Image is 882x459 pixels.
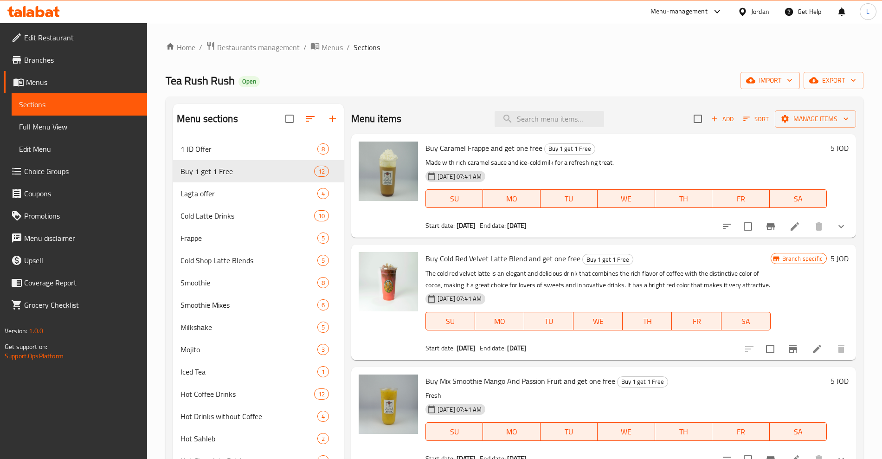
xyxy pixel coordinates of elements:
a: Edit menu item [789,221,800,232]
button: WE [598,189,655,208]
span: Cold Latte Drinks [180,210,314,221]
a: Coverage Report [4,272,147,294]
div: Buy 1 get 1 Free [544,143,595,155]
button: FR [712,189,769,208]
span: [DATE] 07:41 AM [434,294,485,303]
p: Fresh [425,390,827,401]
span: 6 [318,301,328,310]
button: MO [483,422,540,441]
li: / [347,42,350,53]
span: Open [238,78,260,85]
span: Cold Shop Latte Blends [180,255,317,266]
span: FR [716,192,766,206]
span: Sort [743,114,769,124]
div: items [317,233,329,244]
span: Branch specific [779,254,826,263]
div: items [317,322,329,333]
span: Select all sections [280,109,299,129]
div: Milkshake5 [173,316,344,338]
span: Buy 1 get 1 Free [618,376,668,387]
span: Menus [26,77,140,88]
a: Choice Groups [4,160,147,182]
span: FR [676,315,717,328]
button: TU [541,189,598,208]
img: Buy Cold Red Velvet Latte Blend and get one free [359,252,418,311]
span: Manage items [782,113,849,125]
button: MO [483,189,540,208]
a: Edit Restaurant [4,26,147,49]
button: import [740,72,800,89]
button: TU [541,422,598,441]
span: Select to update [760,339,780,359]
span: SA [725,315,767,328]
span: TU [544,192,594,206]
div: Lagta offer4 [173,182,344,205]
span: Get support on: [5,341,47,353]
span: 1 JD Offer [180,143,317,155]
span: End date: [480,342,506,354]
div: items [317,433,329,444]
span: Buy Caramel Frappe and get one free [425,141,542,155]
span: Sections [19,99,140,110]
span: Coverage Report [24,277,140,288]
a: Coupons [4,182,147,205]
span: [DATE] 07:41 AM [434,172,485,181]
a: Restaurants management [206,41,300,53]
span: Add item [708,112,737,126]
a: Grocery Checklist [4,294,147,316]
button: TH [623,312,672,330]
button: WE [573,312,623,330]
input: search [495,111,604,127]
a: Menus [310,41,343,53]
div: items [317,255,329,266]
span: MO [487,425,536,439]
span: Buy Mix Smoothie Mango And Passion Fruit and get one free [425,374,615,388]
button: TH [655,189,712,208]
img: Buy Mix Smoothie Mango And Passion Fruit and get one free [359,375,418,434]
span: WE [577,315,619,328]
span: Menus [322,42,343,53]
div: Smoothie Mixes6 [173,294,344,316]
div: Buy 1 get 1 Free12 [173,160,344,182]
span: 5 [318,234,328,243]
li: / [303,42,307,53]
span: Start date: [425,220,455,232]
button: export [804,72,863,89]
span: TH [659,425,708,439]
span: Smoothie Mixes [180,299,317,310]
span: Buy 1 get 1 Free [180,166,314,177]
b: [DATE] [457,342,476,354]
a: Sections [12,93,147,116]
span: 10 [315,212,328,220]
button: Add section [322,108,344,130]
span: Version: [5,325,27,337]
h6: 5 JOD [830,252,849,265]
button: SA [770,422,827,441]
span: Start date: [425,342,455,354]
span: Tea Rush Rush [166,70,235,91]
span: 3 [318,345,328,354]
span: TH [659,192,708,206]
span: 12 [315,390,328,399]
span: Lagta offer [180,188,317,199]
svg: Show Choices [836,221,847,232]
button: FR [672,312,721,330]
span: 8 [318,278,328,287]
span: Promotions [24,210,140,221]
div: Menu-management [650,6,708,17]
span: Hot Sahleb [180,433,317,444]
span: Buy Cold Red Velvet Latte Blend and get one free [425,252,580,265]
button: SA [721,312,771,330]
h6: 5 JOD [830,375,849,388]
span: Select to update [738,217,758,236]
div: Iced Tea1 [173,361,344,383]
span: TH [626,315,668,328]
div: Cold Latte Drinks10 [173,205,344,227]
button: Manage items [775,110,856,128]
span: WE [601,425,651,439]
span: Choice Groups [24,166,140,177]
span: TU [528,315,570,328]
a: Menu disclaimer [4,227,147,249]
